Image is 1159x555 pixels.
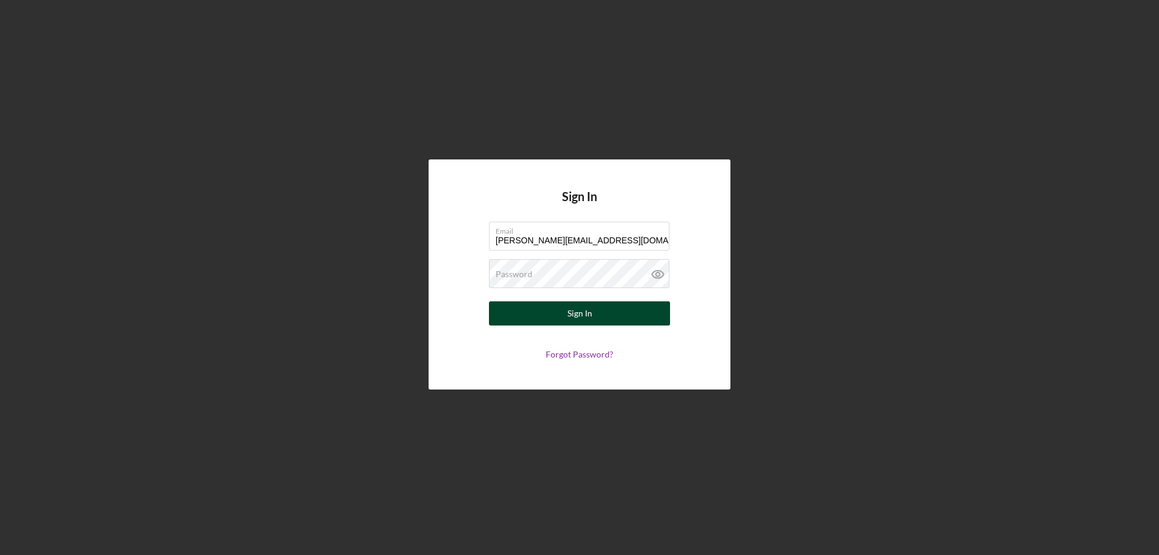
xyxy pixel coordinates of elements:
[567,301,592,326] div: Sign In
[546,349,613,359] a: Forgot Password?
[489,301,670,326] button: Sign In
[562,190,597,222] h4: Sign In
[496,269,532,279] label: Password
[496,222,669,236] label: Email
